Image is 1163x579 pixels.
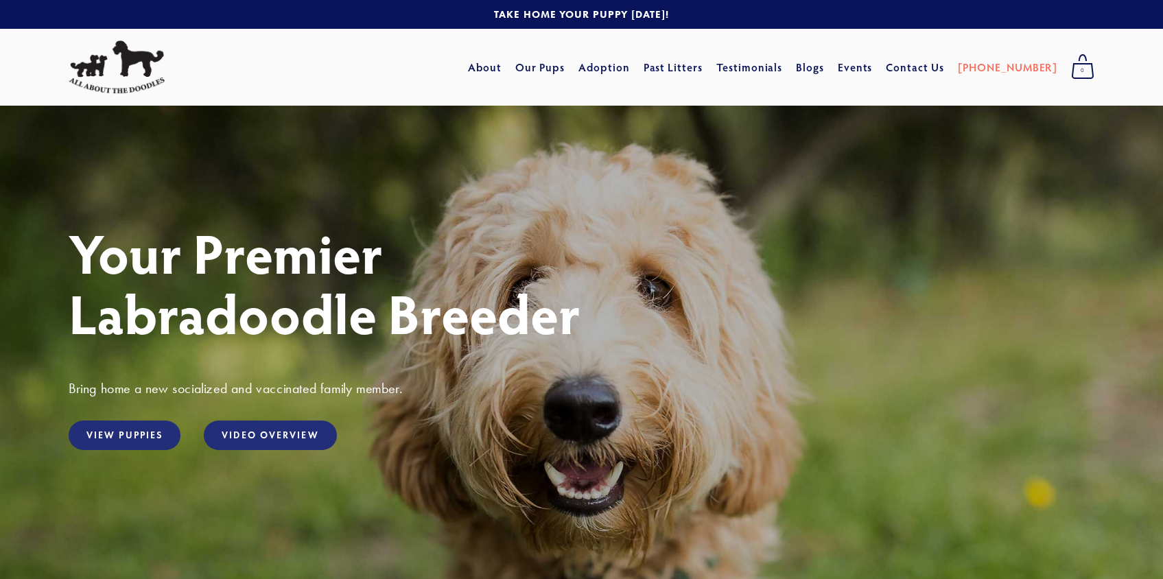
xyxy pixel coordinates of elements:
[1071,62,1094,80] span: 0
[886,55,944,80] a: Contact Us
[958,55,1057,80] a: [PHONE_NUMBER]
[69,379,1094,397] h3: Bring home a new socialized and vaccinated family member.
[69,222,1094,343] h1: Your Premier Labradoodle Breeder
[204,421,336,450] a: Video Overview
[69,421,180,450] a: View Puppies
[515,55,565,80] a: Our Pups
[69,40,165,94] img: All About The Doodles
[468,55,502,80] a: About
[838,55,873,80] a: Events
[796,55,824,80] a: Blogs
[716,55,783,80] a: Testimonials
[578,55,630,80] a: Adoption
[644,60,703,74] a: Past Litters
[1064,50,1101,84] a: 0 items in cart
